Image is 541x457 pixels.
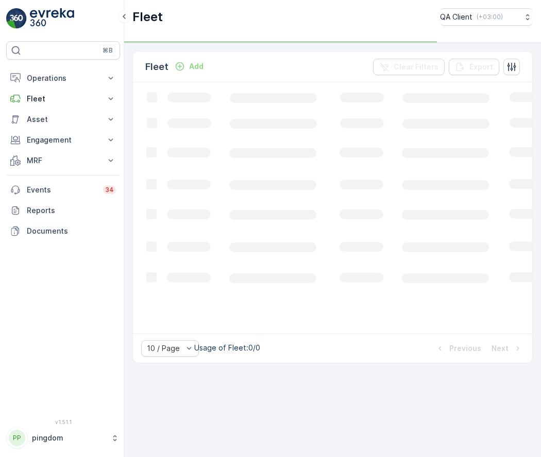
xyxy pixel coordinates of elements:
[449,343,481,354] p: Previous
[194,343,260,353] p: Usage of Fleet : 0/0
[491,342,524,355] button: Next
[27,114,99,125] p: Asset
[27,185,97,195] p: Events
[30,8,74,29] img: logo_light-DOdMpM7g.png
[440,8,533,26] button: QA Client(+03:00)
[9,430,25,446] div: PP
[469,62,493,72] p: Export
[132,9,163,25] p: Fleet
[6,427,120,449] button: PPpingdom
[6,8,27,29] img: logo
[492,343,509,354] p: Next
[145,60,168,74] p: Fleet
[27,73,99,83] p: Operations
[6,419,120,425] span: v 1.51.1
[6,109,120,130] button: Asset
[477,13,503,21] p: ( +03:00 )
[6,89,120,109] button: Fleet
[27,205,116,216] p: Reports
[434,342,482,355] button: Previous
[6,68,120,89] button: Operations
[105,186,114,194] p: 34
[449,59,499,75] button: Export
[171,60,208,73] button: Add
[27,94,99,104] p: Fleet
[103,46,113,55] p: ⌘B
[6,200,120,221] a: Reports
[440,12,472,22] p: QA Client
[27,226,116,236] p: Documents
[373,59,445,75] button: Clear Filters
[6,150,120,171] button: MRF
[394,62,438,72] p: Clear Filters
[189,61,204,72] p: Add
[27,155,99,166] p: MRF
[6,221,120,241] a: Documents
[6,180,120,200] a: Events34
[27,135,99,145] p: Engagement
[32,433,106,443] p: pingdom
[6,130,120,150] button: Engagement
